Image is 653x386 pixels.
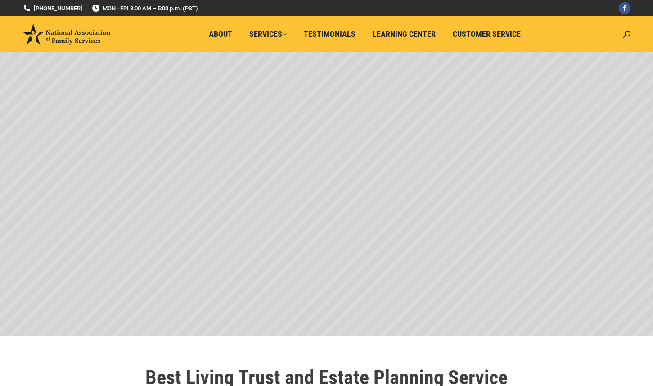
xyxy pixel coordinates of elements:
span: About [209,29,232,39]
span: Testimonials [304,29,356,39]
a: [PHONE_NUMBER] [23,4,82,13]
a: About [203,26,239,43]
a: Customer Service [446,26,527,43]
span: Learning Center [373,29,436,39]
a: Facebook page opens in new window [619,2,630,14]
span: Customer Service [453,29,521,39]
span: Services [249,29,287,39]
a: Learning Center [366,26,442,43]
a: Testimonials [297,26,362,43]
img: National Association of Family Services [23,24,110,45]
span: MON - FRI 8:00 AM – 5:00 p.m. (PST) [91,4,198,13]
